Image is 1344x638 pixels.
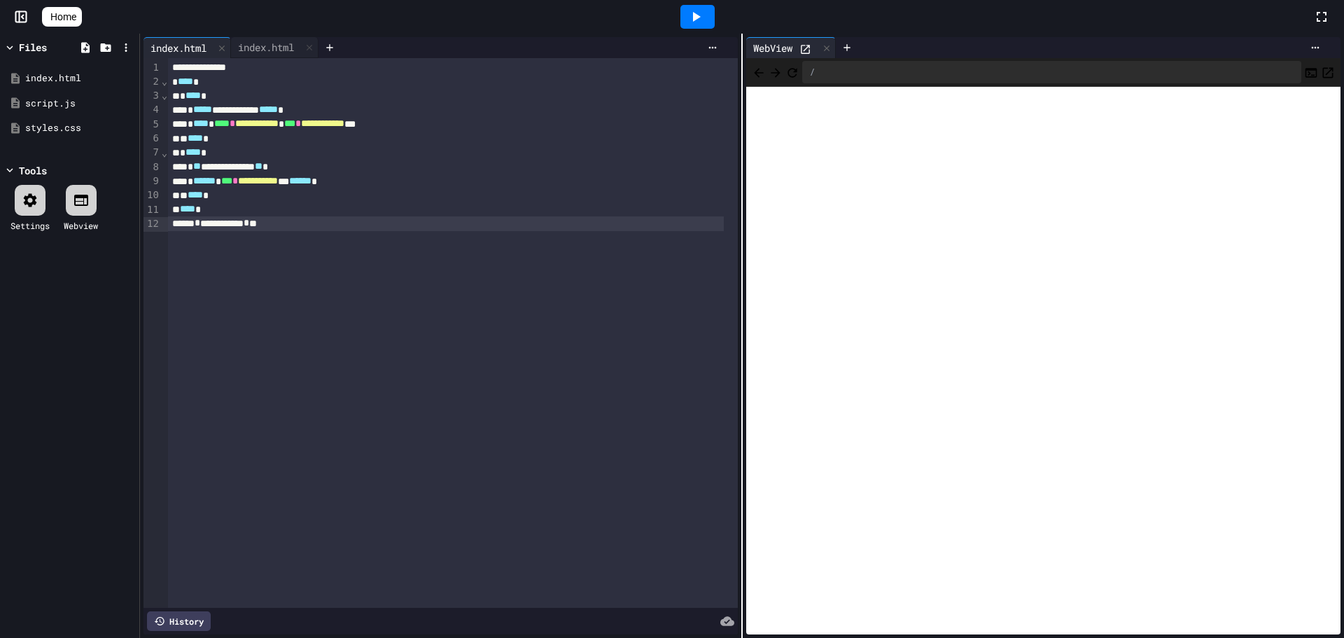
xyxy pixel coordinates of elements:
div: 1 [143,61,161,75]
div: 8 [143,160,161,174]
div: 10 [143,188,161,202]
div: 2 [143,75,161,89]
a: Home [42,7,82,27]
span: Back [752,63,766,81]
div: styles.css [25,121,134,135]
button: Open in new tab [1321,64,1335,81]
div: 9 [143,174,161,188]
div: 6 [143,132,161,146]
div: 11 [143,203,161,217]
div: index.html [143,41,213,55]
span: Fold line [161,76,168,87]
div: index.html [143,37,231,58]
div: WebView [746,41,799,55]
div: 7 [143,146,161,160]
div: script.js [25,97,134,111]
div: History [147,611,211,631]
span: Forward [769,63,783,81]
div: 4 [143,103,161,117]
div: 12 [143,217,161,231]
div: 3 [143,89,161,103]
div: / [802,61,1301,83]
button: Console [1304,64,1318,81]
div: Tools [19,163,47,178]
div: Settings [10,219,50,232]
div: Webview [64,219,98,232]
iframe: Web Preview [746,87,1340,635]
div: WebView [746,37,836,58]
div: index.html [25,71,134,85]
span: Fold line [161,147,168,158]
div: Files [19,40,47,55]
button: Refresh [785,64,799,81]
div: index.html [231,40,301,55]
div: index.html [231,37,318,58]
span: Home [50,10,76,24]
span: Fold line [161,90,168,101]
div: 5 [143,118,161,132]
